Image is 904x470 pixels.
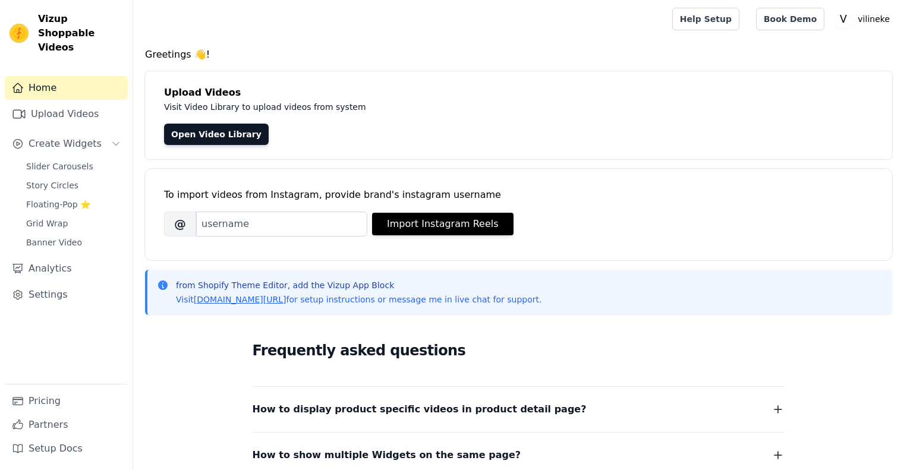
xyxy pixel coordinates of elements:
[5,283,128,307] a: Settings
[145,48,892,62] h4: Greetings 👋!
[253,401,785,418] button: How to display product specific videos in product detail page?
[5,389,128,413] a: Pricing
[19,177,128,194] a: Story Circles
[194,295,286,304] a: [DOMAIN_NAME][URL]
[19,215,128,232] a: Grid Wrap
[164,86,873,100] h4: Upload Videos
[26,217,68,229] span: Grid Wrap
[164,212,196,236] span: @
[5,76,128,100] a: Home
[196,212,367,236] input: username
[5,413,128,437] a: Partners
[253,447,785,463] button: How to show multiple Widgets on the same page?
[176,294,541,305] p: Visit for setup instructions or message me in live chat for support.
[26,160,93,172] span: Slider Carousels
[834,8,894,30] button: V vilineke
[26,198,90,210] span: Floating-Pop ⭐
[164,188,873,202] div: To import videos from Instagram, provide brand's instagram username
[19,234,128,251] a: Banner Video
[840,13,847,25] text: V
[5,257,128,280] a: Analytics
[253,401,587,418] span: How to display product specific videos in product detail page?
[5,132,128,156] button: Create Widgets
[672,8,739,30] a: Help Setup
[5,437,128,460] a: Setup Docs
[253,339,785,362] h2: Frequently asked questions
[253,447,521,463] span: How to show multiple Widgets on the same page?
[164,100,697,114] p: Visit Video Library to upload videos from system
[164,124,269,145] a: Open Video Library
[19,196,128,213] a: Floating-Pop ⭐
[756,8,824,30] a: Book Demo
[26,236,82,248] span: Banner Video
[19,158,128,175] a: Slider Carousels
[29,137,102,151] span: Create Widgets
[176,279,541,291] p: from Shopify Theme Editor, add the Vizup App Block
[10,24,29,43] img: Vizup
[38,12,123,55] span: Vizup Shoppable Videos
[5,102,128,126] a: Upload Videos
[372,213,514,235] button: Import Instagram Reels
[853,8,894,30] p: vilineke
[26,179,78,191] span: Story Circles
